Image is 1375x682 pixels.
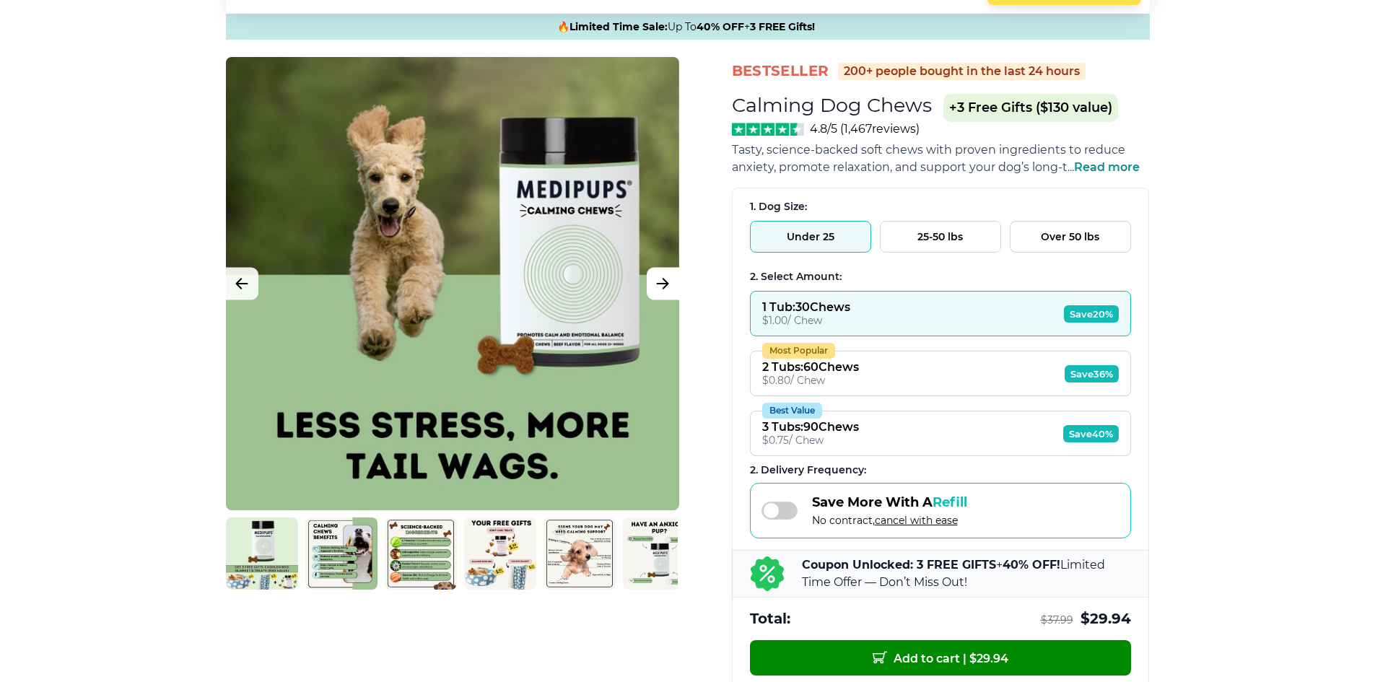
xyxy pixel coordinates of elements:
[762,420,859,434] div: 3 Tubs : 90 Chews
[1065,365,1119,382] span: Save 36%
[732,160,1068,174] span: anxiety, promote relaxation, and support your dog’s long-t
[750,351,1131,396] button: Most Popular2 Tubs:60Chews$0.80/ ChewSave36%
[750,463,866,476] span: 2 . Delivery Frequency:
[812,514,967,527] span: No contract,
[762,300,850,314] div: 1 Tub : 30 Chews
[750,200,1131,214] div: 1. Dog Size:
[1041,613,1073,627] span: $ 37.99
[732,61,829,81] span: BestSeller
[838,63,1086,80] div: 200+ people bought in the last 24 hours
[933,494,967,510] span: Refill
[750,640,1131,676] button: Add to cart | $29.94
[812,494,967,510] span: Save More With A
[880,221,1001,253] button: 25-50 lbs
[305,517,377,590] img: Calming Dog Chews | Natural Dog Supplements
[226,268,258,300] button: Previous Image
[875,514,958,527] span: cancel with ease
[1064,305,1119,323] span: Save 20%
[1010,221,1131,253] button: Over 50 lbs
[750,291,1131,336] button: 1 Tub:30Chews$1.00/ ChewSave20%
[762,403,822,419] div: Best Value
[762,314,850,327] div: $ 1.00 / Chew
[1063,425,1119,442] span: Save 40%
[762,360,859,374] div: 2 Tubs : 60 Chews
[762,374,859,387] div: $ 0.80 / Chew
[544,517,616,590] img: Calming Dog Chews | Natural Dog Supplements
[873,650,1008,665] span: Add to cart | $ 29.94
[810,122,920,136] span: 4.8/5 ( 1,467 reviews)
[1074,160,1140,174] span: Read more
[750,221,871,253] button: Under 25
[750,609,790,629] span: Total:
[732,93,932,117] h1: Calming Dog Chews
[802,558,996,572] b: Coupon Unlocked: 3 FREE GIFTS
[464,517,536,590] img: Calming Dog Chews | Natural Dog Supplements
[1081,609,1131,629] span: $ 29.94
[750,411,1131,456] button: Best Value3 Tubs:90Chews$0.75/ ChewSave40%
[1003,558,1060,572] b: 40% OFF!
[226,517,298,590] img: Calming Dog Chews | Natural Dog Supplements
[802,556,1131,591] p: + Limited Time Offer — Don’t Miss Out!
[762,343,835,359] div: Most Popular
[623,517,695,590] img: Calming Dog Chews | Natural Dog Supplements
[732,143,1125,157] span: Tasty, science-backed soft chews with proven ingredients to reduce
[732,123,805,136] img: Stars - 4.8
[1068,160,1140,174] span: ...
[943,94,1118,122] span: +3 Free Gifts ($130 value)
[647,268,679,300] button: Next Image
[385,517,457,590] img: Calming Dog Chews | Natural Dog Supplements
[762,434,859,447] div: $ 0.75 / Chew
[557,19,815,34] span: 🔥 Up To +
[750,270,1131,284] div: 2. Select Amount:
